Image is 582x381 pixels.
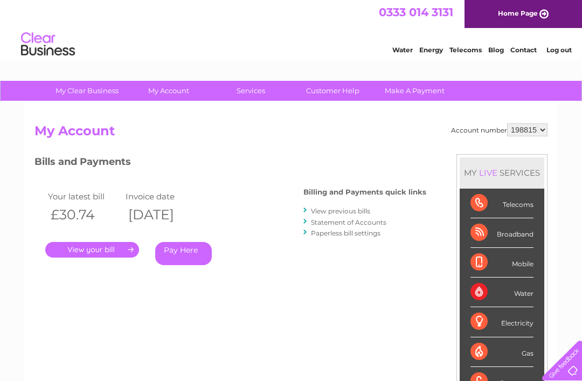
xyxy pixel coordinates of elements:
div: Telecoms [470,189,533,218]
a: Pay Here [155,242,212,265]
th: [DATE] [123,204,200,226]
td: Invoice date [123,189,200,204]
th: £30.74 [45,204,123,226]
a: My Account [124,81,213,101]
a: View previous bills [311,207,370,215]
div: Account number [451,123,548,136]
td: Your latest bill [45,189,123,204]
div: Clear Business is a trading name of Verastar Limited (registered in [GEOGRAPHIC_DATA] No. 3667643... [37,6,546,52]
a: Log out [546,46,572,54]
a: Make A Payment [370,81,459,101]
div: Electricity [470,307,533,337]
a: Water [392,46,413,54]
a: Customer Help [288,81,377,101]
a: Services [206,81,295,101]
div: Water [470,278,533,307]
a: Blog [488,46,504,54]
div: Gas [470,337,533,367]
a: Telecoms [449,46,482,54]
h4: Billing and Payments quick links [303,188,426,196]
a: Paperless bill settings [311,229,380,237]
h3: Bills and Payments [34,154,426,173]
a: . [45,242,139,258]
img: logo.png [20,28,75,61]
div: LIVE [477,168,500,178]
a: Energy [419,46,443,54]
a: 0333 014 3131 [379,5,453,19]
div: MY SERVICES [460,157,544,188]
a: Statement of Accounts [311,218,386,226]
div: Broadband [470,218,533,248]
a: My Clear Business [43,81,131,101]
h2: My Account [34,123,548,144]
div: Mobile [470,248,533,278]
a: Contact [510,46,537,54]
